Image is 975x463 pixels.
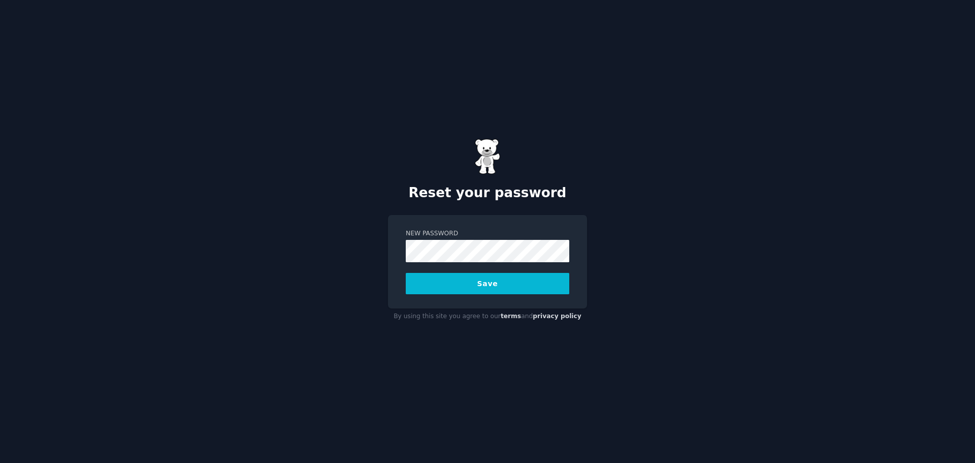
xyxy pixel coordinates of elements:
h2: Reset your password [388,185,587,201]
a: privacy policy [533,313,581,320]
a: terms [501,313,521,320]
img: Gummy Bear [475,139,500,174]
div: By using this site you agree to our and [388,308,587,325]
button: Save [406,273,569,294]
label: New Password [406,229,569,238]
